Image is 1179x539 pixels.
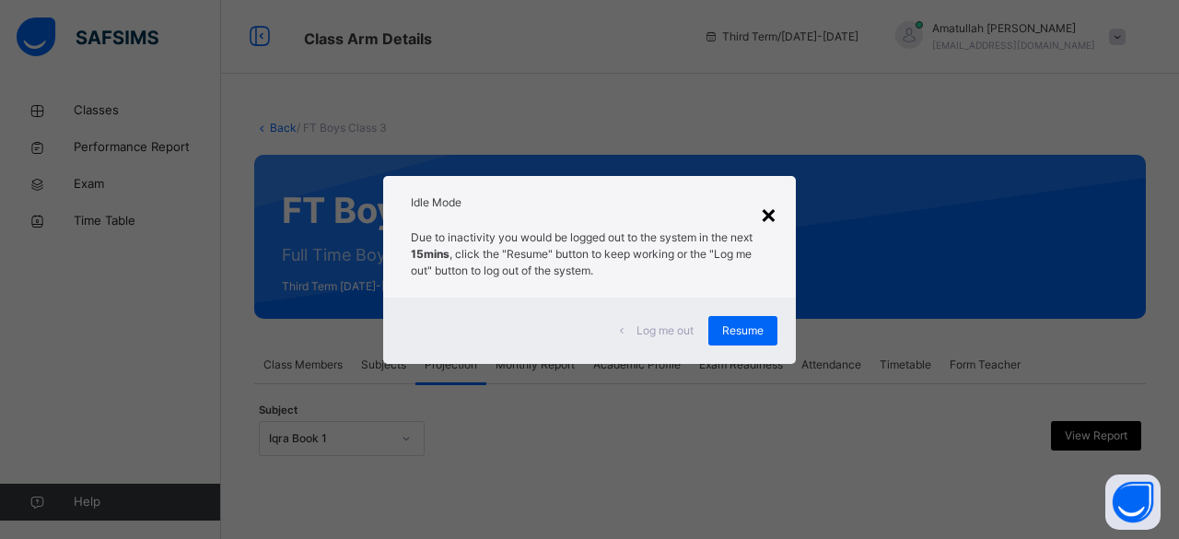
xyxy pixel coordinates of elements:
p: Due to inactivity you would be logged out to the system in the next , click the "Resume" button t... [411,229,768,279]
span: Resume [722,322,764,339]
strong: 15mins [411,247,449,261]
div: × [760,194,777,233]
button: Open asap [1105,475,1161,530]
span: Log me out [636,322,694,339]
h2: Idle Mode [411,194,768,211]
